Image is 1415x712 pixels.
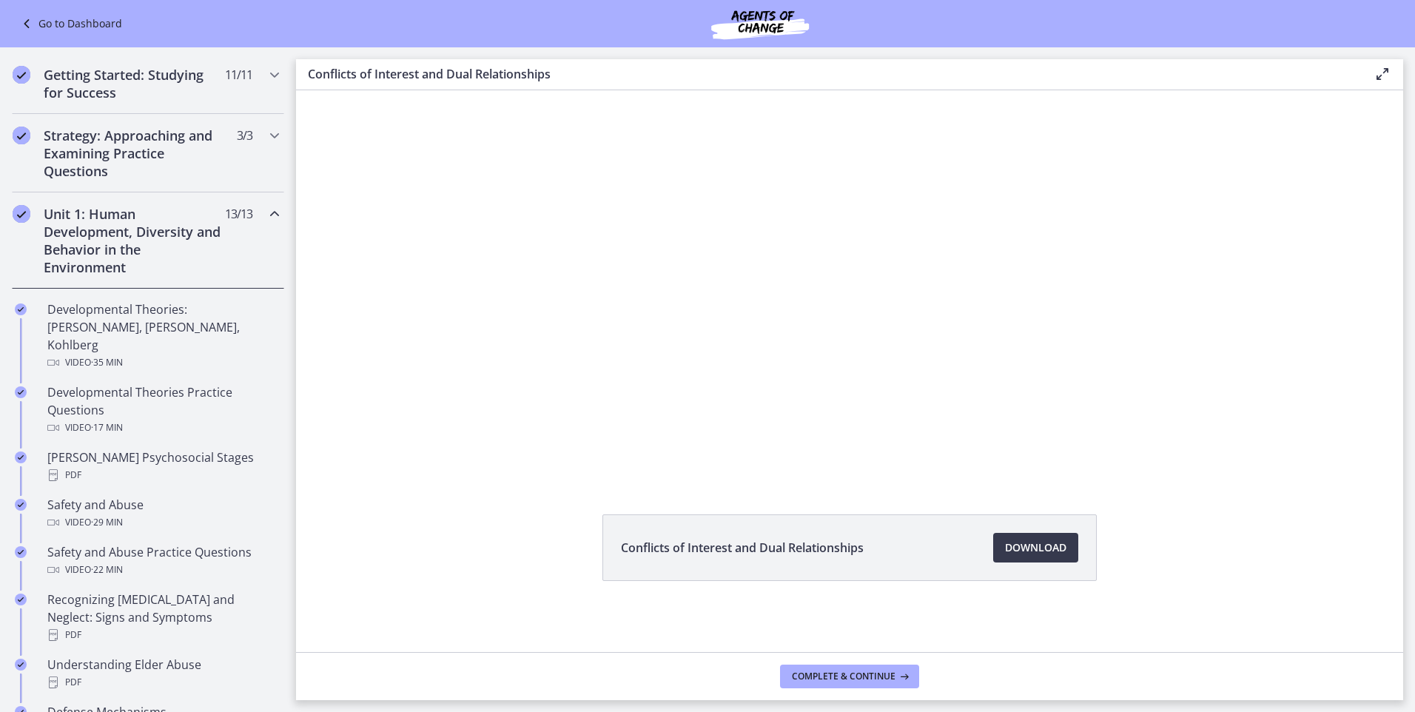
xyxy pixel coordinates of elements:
div: PDF [47,674,278,691]
div: Developmental Theories Practice Questions [47,383,278,437]
div: Understanding Elder Abuse [47,656,278,691]
i: Completed [15,499,27,511]
div: Safety and Abuse Practice Questions [47,543,278,579]
i: Completed [15,303,27,315]
span: 3 / 3 [237,127,252,144]
i: Completed [15,659,27,671]
div: Video [47,419,278,437]
div: PDF [47,626,278,644]
h2: Unit 1: Human Development, Diversity and Behavior in the Environment [44,205,224,276]
span: Conflicts of Interest and Dual Relationships [621,539,864,557]
i: Completed [13,66,30,84]
a: Go to Dashboard [18,15,122,33]
i: Completed [13,127,30,144]
iframe: Video Lesson [296,34,1403,480]
a: Download [993,533,1078,562]
i: Completed [15,546,27,558]
span: 13 / 13 [225,205,252,223]
span: Download [1005,539,1066,557]
i: Completed [15,386,27,398]
img: Agents of Change [671,6,849,41]
div: Video [47,354,278,372]
div: PDF [47,466,278,484]
div: Developmental Theories: [PERSON_NAME], [PERSON_NAME], Kohlberg [47,300,278,372]
span: · 29 min [91,514,123,531]
span: · 35 min [91,354,123,372]
i: Completed [15,594,27,605]
h3: Conflicts of Interest and Dual Relationships [308,65,1350,83]
h2: Strategy: Approaching and Examining Practice Questions [44,127,224,180]
i: Completed [13,205,30,223]
span: 11 / 11 [225,66,252,84]
div: Video [47,514,278,531]
h2: Getting Started: Studying for Success [44,66,224,101]
span: · 22 min [91,561,123,579]
div: Recognizing [MEDICAL_DATA] and Neglect: Signs and Symptoms [47,591,278,644]
div: Safety and Abuse [47,496,278,531]
div: [PERSON_NAME] Psychosocial Stages [47,449,278,484]
button: Complete & continue [780,665,919,688]
i: Completed [15,451,27,463]
span: Complete & continue [792,671,895,682]
div: Video [47,561,278,579]
span: · 17 min [91,419,123,437]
